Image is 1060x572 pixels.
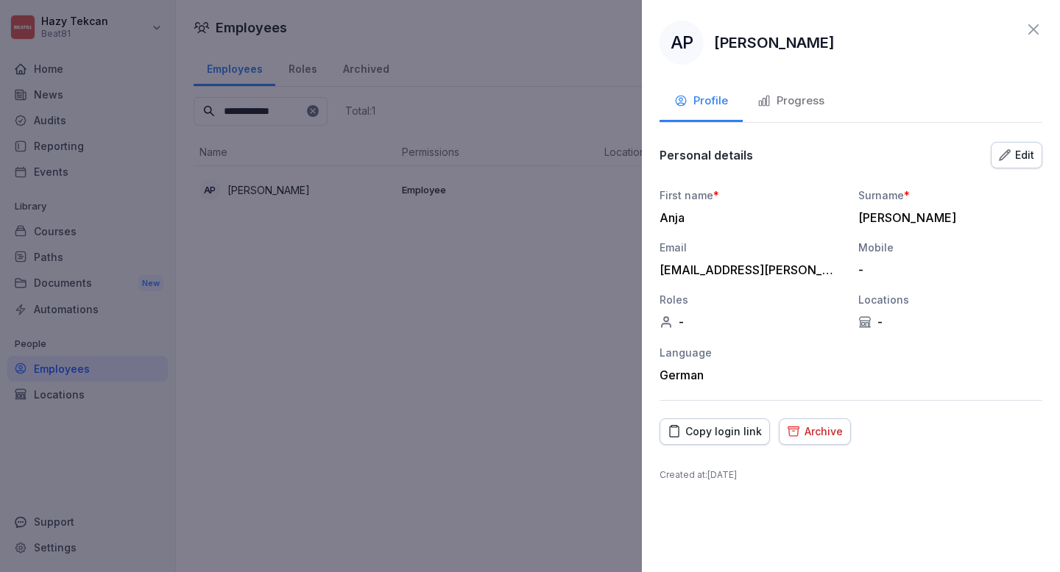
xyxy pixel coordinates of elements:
div: AP [660,21,704,65]
div: First name [660,187,844,203]
p: Created at : [DATE] [660,468,1042,482]
div: Archive [787,423,843,440]
p: [PERSON_NAME] [714,32,835,54]
div: Locations [858,292,1042,307]
div: Edit [999,147,1034,163]
div: Mobile [858,240,1042,255]
div: [PERSON_NAME] [858,210,1035,225]
div: Profile [674,93,728,110]
div: Roles [660,292,844,307]
div: Progress [757,93,824,110]
div: [EMAIL_ADDRESS][PERSON_NAME][DOMAIN_NAME] [660,262,836,277]
button: Copy login link [660,418,770,445]
div: Language [660,345,844,360]
button: Progress [743,82,839,122]
button: Archive [779,418,851,445]
div: - [858,262,1035,277]
div: - [660,315,844,329]
div: Surname [858,187,1042,203]
div: - [858,315,1042,329]
div: German [660,368,844,382]
button: Edit [991,142,1042,168]
div: Email [660,240,844,255]
div: Copy login link [668,423,762,440]
div: Anja [660,210,836,225]
p: Personal details [660,148,753,162]
button: Profile [660,82,743,122]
